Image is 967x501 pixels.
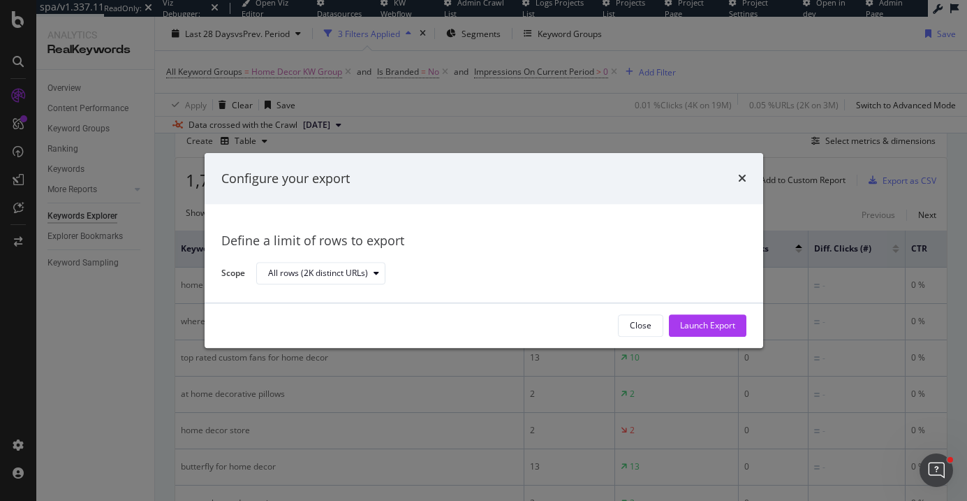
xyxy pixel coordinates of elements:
button: Launch Export [669,314,746,337]
div: Close [630,320,651,332]
div: All rows (2K distinct URLs) [268,270,368,278]
button: All rows (2K distinct URLs) [256,263,385,285]
div: Launch Export [680,320,735,332]
div: times [738,170,746,188]
div: Define a limit of rows to export [221,233,746,251]
div: Configure your export [221,170,350,188]
iframe: Intercom live chat [920,453,953,487]
button: Close [618,314,663,337]
div: modal [205,153,763,348]
label: Scope [221,267,245,282]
